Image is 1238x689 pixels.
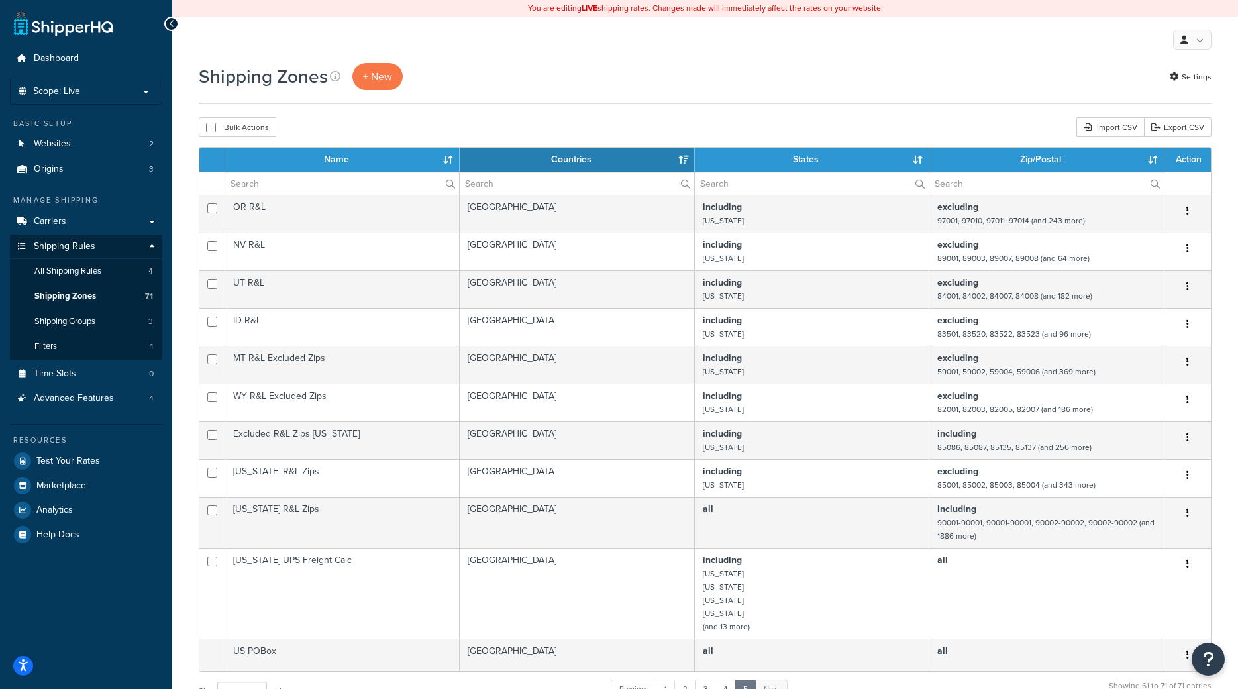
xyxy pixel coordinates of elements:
span: Scope: Live [33,86,80,97]
li: Origins [10,157,162,182]
span: 3 [149,164,154,175]
li: Test Your Rates [10,449,162,473]
span: Advanced Features [34,393,114,404]
li: Filters [10,335,162,359]
a: Marketplace [10,474,162,498]
td: US POBox [225,639,460,671]
td: [GEOGRAPHIC_DATA] [460,639,695,671]
b: all [937,644,948,658]
a: Analytics [10,498,162,522]
span: Marketplace [36,480,86,492]
a: Shipping Zones 71 [10,284,162,309]
div: Import CSV [1076,117,1144,137]
small: 97001, 97010, 97011, 97014 (and 243 more) [937,215,1085,227]
td: [GEOGRAPHIC_DATA] [460,384,695,421]
small: 90001-90001, 90001-90001, 90002-90002, 90002-90002 (and 1886 more) [937,517,1155,542]
span: 4 [148,266,153,277]
a: Settings [1170,68,1212,86]
div: Resources [10,435,162,446]
input: Search [225,172,459,195]
small: [US_STATE] [703,290,744,302]
span: Origins [34,164,64,175]
td: WY R&L Excluded Zips [225,384,460,421]
td: [GEOGRAPHIC_DATA] [460,497,695,548]
td: [GEOGRAPHIC_DATA] [460,346,695,384]
b: including [703,351,742,365]
b: including [703,553,742,567]
a: ShipperHQ Home [14,10,113,36]
a: Dashboard [10,46,162,71]
h1: Shipping Zones [199,64,328,89]
b: including [937,502,976,516]
td: ID R&L [225,308,460,346]
b: excluding [937,389,978,403]
a: Websites 2 [10,132,162,156]
small: [US_STATE] [703,608,744,619]
td: [US_STATE] UPS Freight Calc [225,548,460,639]
b: excluding [937,276,978,290]
b: including [937,427,976,441]
b: excluding [937,238,978,252]
small: 82001, 82003, 82005, 82007 (and 186 more) [937,403,1093,415]
span: Websites [34,138,71,150]
small: [US_STATE] [703,581,744,593]
small: [US_STATE] [703,366,744,378]
b: excluding [937,464,978,478]
span: 4 [149,393,154,404]
td: UT R&L [225,270,460,308]
button: Open Resource Center [1192,643,1225,676]
th: Action [1164,148,1211,172]
b: all [703,502,713,516]
th: Countries: activate to sort column ascending [460,148,695,172]
b: excluding [937,351,978,365]
th: Zip/Postal: activate to sort column ascending [929,148,1164,172]
input: Search [695,172,929,195]
a: Filters 1 [10,335,162,359]
a: Carriers [10,209,162,234]
li: Advanced Features [10,386,162,411]
small: [US_STATE] [703,594,744,606]
small: 85086, 85087, 85135, 85137 (and 256 more) [937,441,1092,453]
b: including [703,464,742,478]
a: Shipping Rules [10,235,162,259]
small: 89001, 89003, 89007, 89008 (and 64 more) [937,252,1090,264]
td: [GEOGRAPHIC_DATA] [460,548,695,639]
div: Manage Shipping [10,195,162,206]
span: Shipping Rules [34,241,95,252]
span: Time Slots [34,368,76,380]
td: [US_STATE] R&L Zips [225,459,460,497]
a: Origins 3 [10,157,162,182]
small: [US_STATE] [703,328,744,340]
td: [GEOGRAPHIC_DATA] [460,195,695,233]
li: Shipping Rules [10,235,162,360]
td: NV R&L [225,233,460,270]
td: [GEOGRAPHIC_DATA] [460,421,695,459]
td: [GEOGRAPHIC_DATA] [460,308,695,346]
span: Dashboard [34,53,79,64]
b: LIVE [582,2,597,14]
td: [US_STATE] R&L Zips [225,497,460,548]
span: Help Docs [36,529,79,541]
td: OR R&L [225,195,460,233]
input: Search [929,172,1164,195]
a: All Shipping Rules 4 [10,259,162,284]
a: Help Docs [10,523,162,547]
span: Analytics [36,505,73,516]
small: [US_STATE] [703,252,744,264]
th: States: activate to sort column ascending [695,148,929,172]
li: Time Slots [10,362,162,386]
small: (and 13 more) [703,621,750,633]
span: 3 [148,316,153,327]
b: including [703,276,742,290]
b: excluding [937,313,978,327]
b: including [703,389,742,403]
span: 71 [145,291,153,302]
small: [US_STATE] [703,403,744,415]
td: MT R&L Excluded Zips [225,346,460,384]
span: Filters [34,341,57,352]
span: Shipping Zones [34,291,96,302]
div: Basic Setup [10,118,162,129]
